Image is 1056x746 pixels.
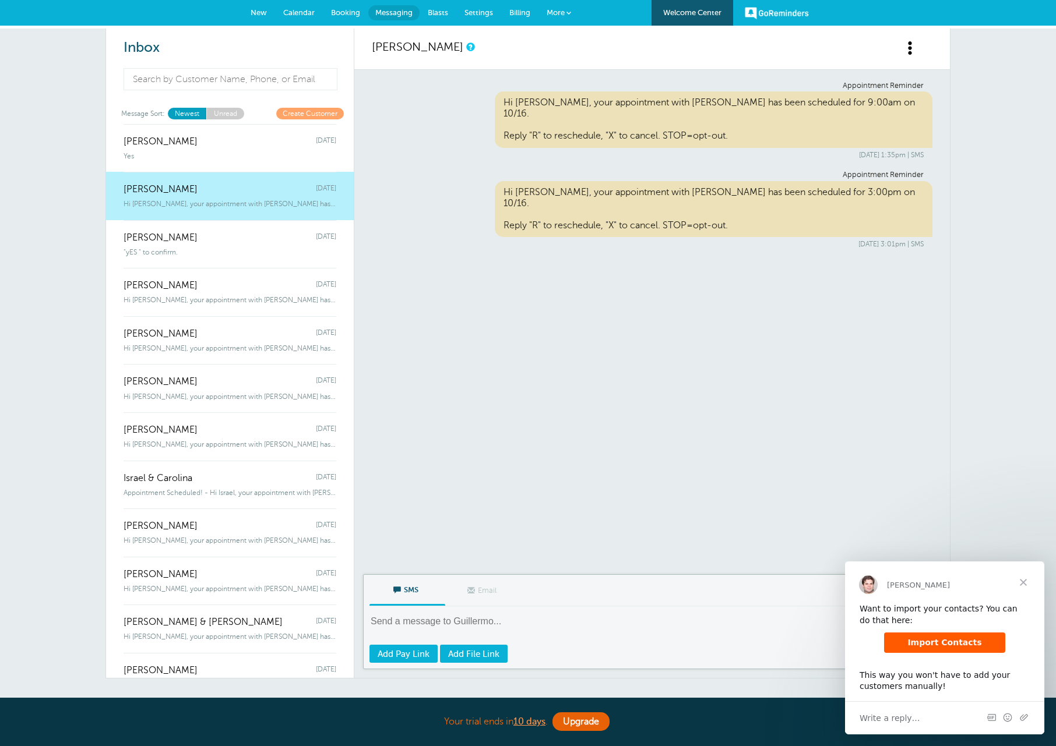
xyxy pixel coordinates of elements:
[316,473,336,484] span: [DATE]
[124,473,192,484] span: Israel & Carolina
[369,645,438,663] a: Add Pay Link
[121,108,165,119] span: Message Sort:
[124,232,198,243] span: [PERSON_NAME]
[124,585,336,593] span: Hi [PERSON_NAME], your appointment with [PERSON_NAME] has been scheduled for 10:00a
[124,536,336,545] span: Hi [PERSON_NAME], your appointment with [PERSON_NAME] has been scheduled for 11:00am
[106,268,354,316] a: [PERSON_NAME] [DATE] Hi [PERSON_NAME], your appointment with [PERSON_NAME] has been scheduled for...
[552,712,610,731] a: Upgrade
[316,136,336,147] span: [DATE]
[378,649,430,659] span: Add Pay Link
[445,575,521,606] label: This customer does not have an email address.
[124,152,134,160] span: Yes
[513,716,545,727] a: 10 days
[124,632,336,641] span: Hi [PERSON_NAME], your appointment with [PERSON_NAME] has been scheduled for 9:00a
[124,425,198,436] span: [PERSON_NAME]
[381,171,924,179] div: Appointment Reminder
[316,569,336,580] span: [DATE]
[105,696,951,709] p: Want a ?
[378,575,437,603] span: SMS
[124,296,336,304] span: Hi [PERSON_NAME], your appointment with [PERSON_NAME] has been scheduled for 2:00pm
[316,376,336,387] span: [DATE]
[168,108,206,119] a: Newest
[547,8,565,17] span: More
[495,181,933,238] div: Hi [PERSON_NAME], your appointment with [PERSON_NAME] has been scheduled for 3:00pm on 10/16. Rep...
[466,43,473,51] a: This is a history of all communications between GoReminders and your customer.
[106,412,354,461] a: [PERSON_NAME] [DATE] Hi [PERSON_NAME], your appointment with [PERSON_NAME] has been scheduled for...
[375,8,413,17] span: Messaging
[124,440,336,448] span: Hi [PERSON_NAME], your appointment with [PERSON_NAME] has been scheduled for 3:00pm o
[124,200,336,208] span: Hi [PERSON_NAME], your appointment with [PERSON_NAME] has been scheduled for 3:0
[316,425,336,436] span: [DATE]
[124,393,336,401] span: Hi [PERSON_NAME], your appointment with [PERSON_NAME] has been scheduled for 10:00am
[316,184,336,195] span: [DATE]
[381,240,924,248] div: [DATE] 3:01pm | SMS
[509,8,530,17] span: Billing
[316,328,336,340] span: [DATE]
[124,376,198,387] span: [PERSON_NAME]
[283,8,315,17] span: Calendar
[251,8,267,17] span: New
[106,172,354,220] a: [PERSON_NAME] [DATE] Hi [PERSON_NAME], your appointment with [PERSON_NAME] has been scheduled for...
[124,184,198,195] span: [PERSON_NAME]
[124,248,178,256] span: "yES " to confirm.
[464,8,493,17] span: Settings
[845,561,1044,734] iframe: Intercom live chat message
[316,617,336,628] span: [DATE]
[428,8,448,17] span: Blasts
[124,136,198,147] span: [PERSON_NAME]
[372,40,463,54] a: [PERSON_NAME]
[124,665,198,676] span: [PERSON_NAME]
[124,328,198,340] span: [PERSON_NAME]
[124,617,283,628] span: [PERSON_NAME] & [PERSON_NAME]
[124,489,336,497] span: Appointment Scheduled! - Hi Israel, your appointment with [PERSON_NAME] has been scheduled for 3:...
[276,108,344,119] a: Create Customer
[381,82,924,90] div: Appointment Reminder
[368,5,420,20] a: Messaging
[206,108,244,119] a: Unread
[440,645,508,663] a: Add File Link
[106,508,354,557] a: [PERSON_NAME] [DATE] Hi [PERSON_NAME], your appointment with [PERSON_NAME] has been scheduled for...
[454,575,512,603] span: Email
[124,68,337,90] input: Search by Customer Name, Phone, or Email
[106,220,354,268] a: [PERSON_NAME] [DATE] "yES " to confirm.
[124,40,336,56] h2: Inbox
[495,91,933,148] div: Hi [PERSON_NAME], your appointment with [PERSON_NAME] has been scheduled for 9:00am on 10/16. Rep...
[124,569,198,580] span: [PERSON_NAME]
[106,316,354,365] a: [PERSON_NAME] [DATE] Hi [PERSON_NAME], your appointment with [PERSON_NAME] has been scheduled for...
[316,665,336,676] span: [DATE]
[106,604,354,653] a: [PERSON_NAME] & [PERSON_NAME] [DATE] Hi [PERSON_NAME], your appointment with [PERSON_NAME] has be...
[448,649,499,659] span: Add File Link
[124,344,336,352] span: Hi [PERSON_NAME], your appointment with [PERSON_NAME] has been scheduled for 10:00am
[106,124,354,172] a: [PERSON_NAME] [DATE] Yes
[124,280,198,291] span: [PERSON_NAME]
[106,461,354,509] a: Israel & Carolina [DATE] Appointment Scheduled! - Hi Israel, your appointment with [PERSON_NAME] ...
[106,557,354,605] a: [PERSON_NAME] [DATE] Hi [PERSON_NAME], your appointment with [PERSON_NAME] has been scheduled for...
[316,232,336,243] span: [DATE]
[106,364,354,412] a: [PERSON_NAME] [DATE] Hi [PERSON_NAME], your appointment with [PERSON_NAME] has been scheduled for...
[457,696,518,709] strong: free month
[106,653,354,701] a: [PERSON_NAME] [DATE] Stop
[316,521,336,532] span: [DATE]
[381,151,924,159] div: [DATE] 1:35pm | SMS
[124,521,198,532] span: [PERSON_NAME]
[237,709,819,734] div: Your trial ends in .
[523,696,633,709] a: Refer someone to us!
[331,8,360,17] span: Booking
[316,280,336,291] span: [DATE]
